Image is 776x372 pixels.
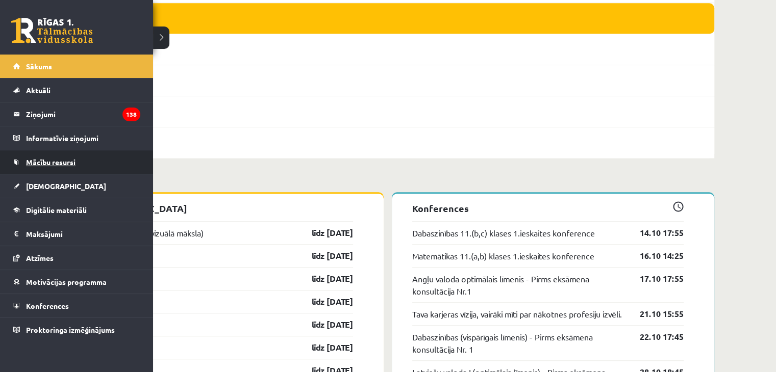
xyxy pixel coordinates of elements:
a: Dabaszinības (vispārīgais līmenis) - Pirms eksāmena konsultācija Nr. 1 [412,331,624,355]
a: Aktuāli [13,78,140,102]
p: Konferences [412,201,684,215]
legend: Ziņojumi [26,102,140,126]
legend: Maksājumi [26,222,140,246]
a: 14.10 17:55 [624,227,684,239]
span: Konferences [26,301,69,310]
a: Informatīvie ziņojumi [13,126,140,150]
span: Sākums [26,62,52,71]
a: Ziņojumi138 [13,102,140,126]
span: Aktuāli [26,86,51,95]
a: 16.10 14:25 [624,250,684,262]
a: Sākums [13,55,140,78]
a: Matemātikas 11.(a,b) klases 1.ieskaites konference [412,250,594,262]
a: līdz [DATE] [294,273,353,285]
span: [DEMOGRAPHIC_DATA] [26,181,106,191]
a: līdz [DATE] [294,341,353,354]
i: 138 [122,108,140,121]
a: līdz [DATE] [294,250,353,262]
a: [DEMOGRAPHIC_DATA] [13,174,140,198]
span: Atzīmes [26,253,54,262]
a: Dabaszinības 11.(b,c) klases 1.ieskaites konference [412,227,595,239]
span: Digitālie materiāli [26,205,87,215]
a: līdz [DATE] [294,318,353,331]
a: Atzīmes [13,246,140,270]
a: Konferences [13,294,140,317]
a: līdz [DATE] [294,227,353,239]
a: Angļu valoda optimālais līmenis - Pirms eksāmena konsultācija Nr.1 [412,273,624,297]
a: Motivācijas programma [13,270,140,294]
a: Rīgas 1. Tālmācības vidusskola [11,18,93,43]
a: līdz [DATE] [294,296,353,308]
p: [DEMOGRAPHIC_DATA] [82,201,353,215]
a: Digitālie materiāli [13,198,140,222]
a: 17.10 17:55 [624,273,684,285]
legend: Informatīvie ziņojumi [26,126,140,150]
a: Tava karjeras vīzija, vairāki mīti par nākotnes profesiju izvēli. [412,308,622,320]
a: Mācību resursi [13,150,140,174]
a: Maksājumi [13,222,140,246]
a: Proktoringa izmēģinājums [13,318,140,341]
p: Tuvākās aktivitātes [65,174,710,188]
a: 21.10 15:55 [624,308,684,320]
span: Proktoringa izmēģinājums [26,325,115,334]
span: Mācību resursi [26,157,76,167]
span: Motivācijas programma [26,277,107,286]
a: 22.10 17:45 [624,331,684,343]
